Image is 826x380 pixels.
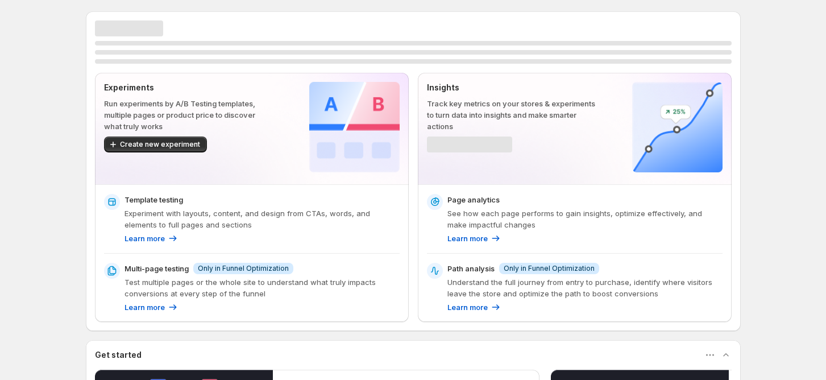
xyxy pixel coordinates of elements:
[104,82,273,93] p: Experiments
[124,263,189,274] p: Multi-page testing
[120,140,200,149] span: Create new experiment
[447,301,488,313] p: Learn more
[124,301,165,313] p: Learn more
[447,208,723,230] p: See how each page performs to gain insights, optimize effectively, and make impactful changes
[447,276,723,299] p: Understand the full journey from entry to purchase, identify where visitors leave the store and o...
[124,194,183,205] p: Template testing
[447,233,501,244] a: Learn more
[632,82,723,172] img: Insights
[124,276,400,299] p: Test multiple pages or the whole site to understand what truly impacts conversions at every step ...
[427,98,596,132] p: Track key metrics on your stores & experiments to turn data into insights and make smarter actions
[309,82,400,172] img: Experiments
[104,137,207,152] button: Create new experiment
[124,233,179,244] a: Learn more
[124,233,165,244] p: Learn more
[124,208,400,230] p: Experiment with layouts, content, and design from CTAs, words, and elements to full pages and sec...
[198,264,289,273] span: Only in Funnel Optimization
[447,194,500,205] p: Page analytics
[504,264,595,273] span: Only in Funnel Optimization
[124,301,179,313] a: Learn more
[447,263,495,274] p: Path analysis
[104,98,273,132] p: Run experiments by A/B Testing templates, multiple pages or product price to discover what truly ...
[447,233,488,244] p: Learn more
[95,349,142,361] h3: Get started
[447,301,501,313] a: Learn more
[427,82,596,93] p: Insights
